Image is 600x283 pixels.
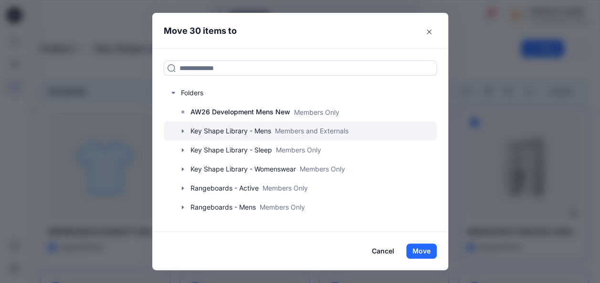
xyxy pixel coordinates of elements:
[406,243,437,259] button: Move
[366,243,400,259] button: Cancel
[152,13,433,49] header: Move 30 items to
[421,24,437,40] button: Close
[190,106,290,118] p: AW26 Development Mens New
[294,107,339,117] p: Members Only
